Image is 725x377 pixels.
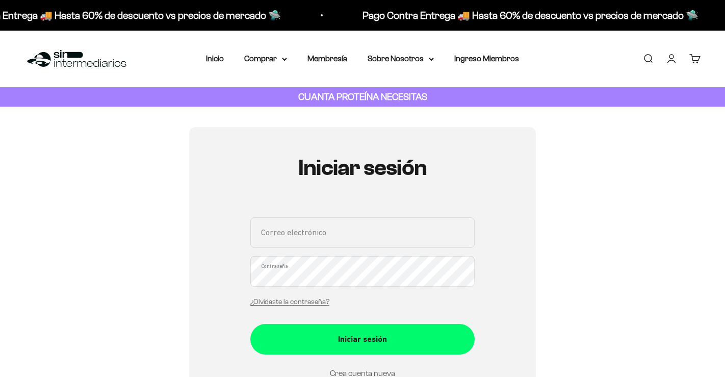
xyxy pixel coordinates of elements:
[454,54,519,63] a: Ingreso Miembros
[307,54,347,63] a: Membresía
[298,91,427,102] strong: CUANTA PROTEÍNA NECESITAS
[361,7,697,23] p: Pago Contra Entrega 🚚 Hasta 60% de descuento vs precios de mercado 🛸
[250,324,475,355] button: Iniciar sesión
[244,52,287,65] summary: Comprar
[250,156,475,180] h1: Iniciar sesión
[271,333,454,346] div: Iniciar sesión
[368,52,434,65] summary: Sobre Nosotros
[250,298,329,306] a: ¿Olvidaste la contraseña?
[206,54,224,63] a: Inicio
